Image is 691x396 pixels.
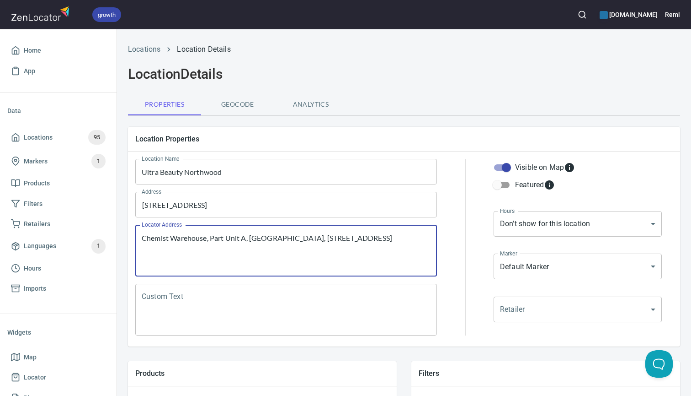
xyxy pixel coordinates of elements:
span: Imports [24,283,46,294]
span: 1 [91,241,106,251]
span: Hours [24,263,41,274]
span: Geocode [207,99,269,110]
svg: Featured locations are moved to the top of the search results list. [544,179,555,190]
span: Retailers [24,218,50,230]
div: Featured [515,179,555,190]
a: Hours [7,258,109,279]
a: Products [7,173,109,194]
span: Filters [24,198,43,210]
span: Markers [24,156,48,167]
span: Languages [24,240,56,252]
h5: Location Properties [135,134,673,144]
button: Remi [665,5,680,25]
span: Map [24,352,37,363]
li: Data [7,100,109,122]
svg: Whether the location is visible on the map. [564,162,575,173]
div: Don't show for this location [494,211,662,237]
button: color-2273A7 [600,11,608,19]
h2: Location Details [128,66,680,82]
div: Default Marker [494,254,662,279]
a: Languages1 [7,234,109,258]
span: Properties [133,99,196,110]
img: zenlocator [11,4,72,23]
span: Home [24,45,41,56]
nav: breadcrumb [128,44,680,55]
li: Widgets [7,321,109,343]
a: Imports [7,278,109,299]
a: App [7,61,109,81]
h5: Filters [419,369,673,378]
a: Home [7,40,109,61]
div: growth [92,7,121,22]
div: Visible on Map [515,162,575,173]
span: Locator [24,372,46,383]
a: Retailers [7,214,109,234]
div: ​ [494,297,662,322]
a: Filters [7,194,109,214]
span: Products [24,178,50,189]
iframe: Help Scout Beacon - Open [645,350,673,378]
h6: [DOMAIN_NAME] [600,10,658,20]
a: Locations95 [7,125,109,149]
h6: Remi [665,10,680,20]
span: 1 [91,156,106,167]
textarea: Chemist Warehouse, Part Unit A, [GEOGRAPHIC_DATA], [STREET_ADDRESS] [142,233,431,268]
a: Locator [7,367,109,388]
a: Map [7,347,109,368]
span: App [24,65,35,77]
span: Analytics [280,99,342,110]
span: 95 [88,132,106,143]
h5: Products [135,369,389,378]
button: Search [572,5,592,25]
a: Markers1 [7,149,109,173]
div: Manage your apps [600,5,658,25]
a: Location Details [177,45,230,54]
a: Locations [128,45,160,54]
span: growth [92,10,121,20]
span: Locations [24,132,53,143]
